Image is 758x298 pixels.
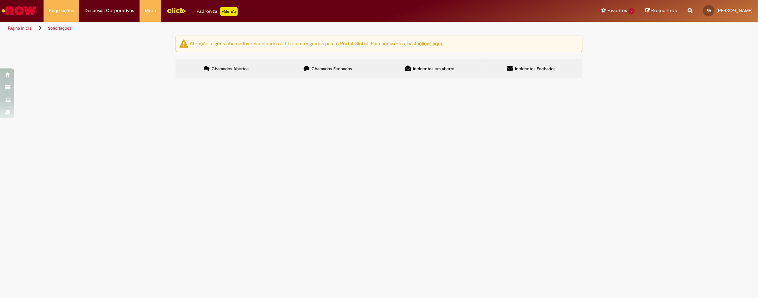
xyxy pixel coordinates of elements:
[645,7,677,14] a: Rascunhos
[48,25,72,31] a: Solicitações
[312,66,353,72] span: Chamados Fechados
[1,4,37,18] img: ServiceNow
[707,8,711,13] span: RA
[145,7,156,14] span: More
[189,40,443,47] ng-bind-html: Atenção: alguns chamados relacionados a T.I foram migrados para o Portal Global. Para acessá-los,...
[628,8,635,14] span: 2
[212,66,249,72] span: Chamados Abertos
[413,66,455,72] span: Incidentes em aberto
[49,7,74,14] span: Requisições
[419,40,443,47] a: clicar aqui.
[717,7,753,14] span: [PERSON_NAME]
[5,22,500,35] ul: Trilhas de página
[197,7,238,16] div: Padroniza
[515,66,556,72] span: Incidentes Fechados
[8,25,32,31] a: Página inicial
[607,7,627,14] span: Favoritos
[220,7,238,16] p: +GenAi
[167,5,186,16] img: click_logo_yellow_360x200.png
[651,7,677,14] span: Rascunhos
[85,7,134,14] span: Despesas Corporativas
